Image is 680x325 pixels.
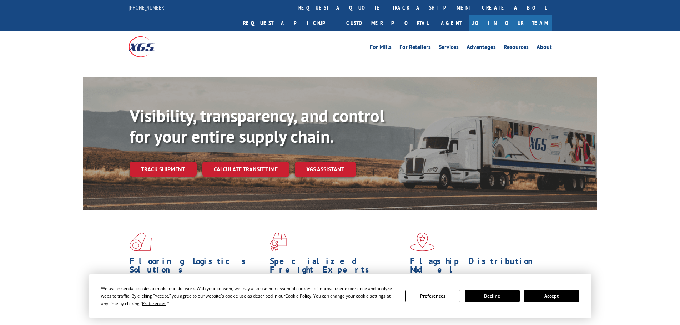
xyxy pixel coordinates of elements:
[467,44,496,52] a: Advantages
[202,162,289,177] a: Calculate transit time
[130,233,152,251] img: xgs-icon-total-supply-chain-intelligence-red
[295,162,356,177] a: XGS ASSISTANT
[270,233,287,251] img: xgs-icon-focused-on-flooring-red
[410,257,545,278] h1: Flagship Distribution Model
[465,290,520,302] button: Decline
[434,15,469,31] a: Agent
[238,15,341,31] a: Request a pickup
[504,44,529,52] a: Resources
[399,44,431,52] a: For Retailers
[439,44,459,52] a: Services
[130,105,384,147] b: Visibility, transparency, and control for your entire supply chain.
[130,162,197,177] a: Track shipment
[524,290,579,302] button: Accept
[341,15,434,31] a: Customer Portal
[410,233,435,251] img: xgs-icon-flagship-distribution-model-red
[129,4,166,11] a: [PHONE_NUMBER]
[405,290,460,302] button: Preferences
[537,44,552,52] a: About
[469,15,552,31] a: Join Our Team
[142,300,166,306] span: Preferences
[101,285,397,307] div: We use essential cookies to make our site work. With your consent, we may also use non-essential ...
[89,274,591,318] div: Cookie Consent Prompt
[285,293,311,299] span: Cookie Policy
[130,257,265,278] h1: Flooring Logistics Solutions
[270,257,405,278] h1: Specialized Freight Experts
[370,44,392,52] a: For Mills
